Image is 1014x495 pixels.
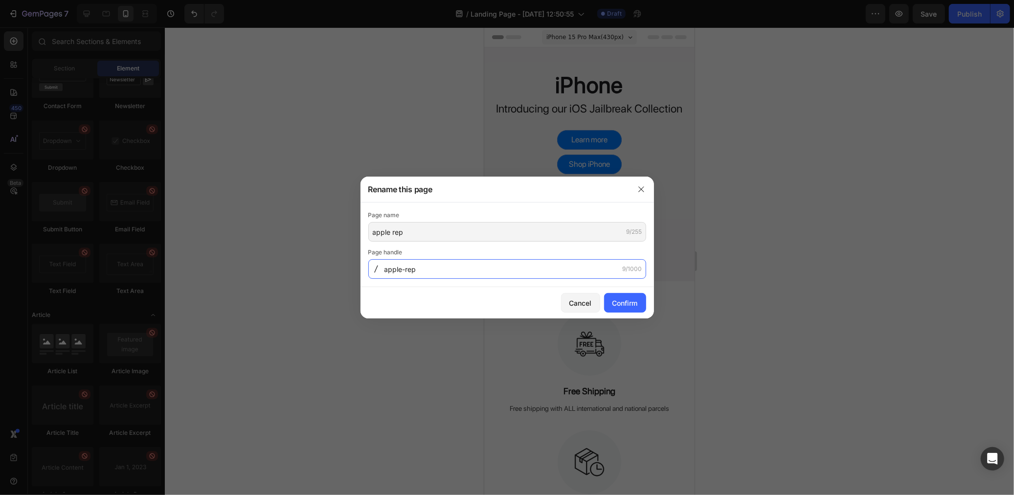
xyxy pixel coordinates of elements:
div: Cancel [569,298,592,308]
p: Introducing our iOS Jailbreak Collection [12,73,199,90]
p: Free shipping with ALL international and national parcels [8,376,202,386]
div: Shop iPhone [85,131,126,143]
button: Shop iPhone [73,127,137,147]
div: Page name [368,210,646,220]
button: Confirm [604,293,646,313]
div: 9/1000 [623,265,642,273]
img: Alt Image [73,285,137,348]
button: Cancel [561,293,600,313]
button: Learn more [73,103,137,122]
h2: iPhone [11,41,200,74]
div: Learn more [87,107,123,118]
img: image_demo.jpg [86,192,125,231]
p: Built with [MEDICAL_DATA] 2.0 [9,159,202,171]
p: Free Shipping [8,357,202,370]
h3: Rename this page [368,183,432,195]
span: iPhone 15 Pro Max ( 430 px) [62,5,139,15]
div: 9/255 [627,227,642,236]
div: Page handle [368,247,646,257]
div: Confirm [612,298,638,308]
img: Alt Image [73,403,137,467]
div: Open Intercom Messenger [981,447,1004,471]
